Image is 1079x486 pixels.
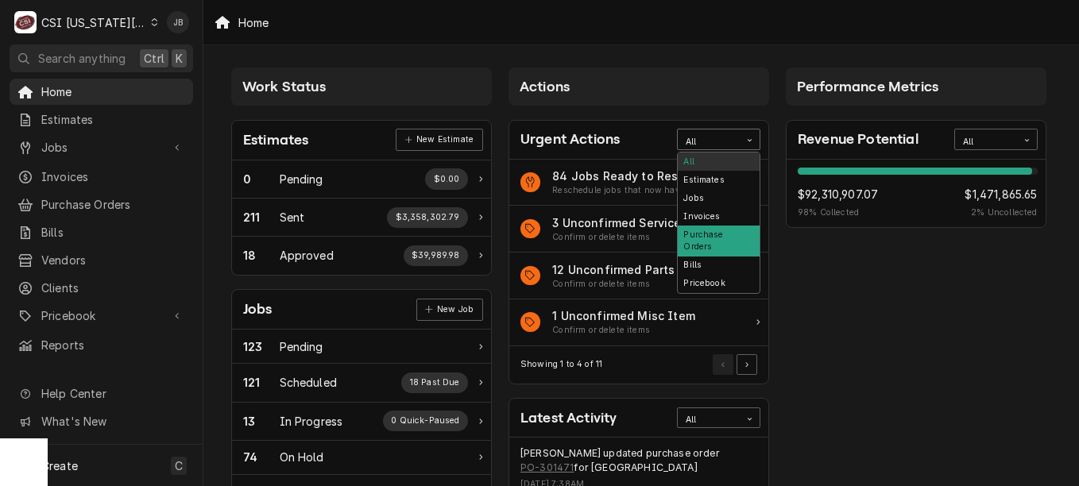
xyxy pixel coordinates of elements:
[175,457,183,474] span: C
[41,413,184,430] span: What's New
[10,44,193,72] button: Search anythingCtrlK
[678,207,760,226] div: Invoices
[677,407,760,428] div: Card Data Filter Control
[41,83,185,100] span: Home
[41,168,185,185] span: Invoices
[10,191,193,218] a: Purchase Orders
[509,160,768,206] div: Action Item
[552,278,675,291] div: Action Item Suggestion
[552,184,744,197] div: Action Item Suggestion
[242,79,326,94] span: Work Status
[41,196,185,213] span: Purchase Orders
[786,67,1046,106] div: Card Column Header
[552,231,688,244] div: Action Item Suggestion
[232,160,491,199] a: Work Status
[509,253,768,299] div: Action Item
[678,226,760,256] div: Purchase Orders
[10,247,193,273] a: Vendors
[144,50,164,67] span: Ctrl
[552,261,675,278] div: Action Item Title
[280,338,323,355] div: Work Status Title
[231,120,492,276] div: Card: Estimates
[965,206,1037,219] span: 2 % Uncollected
[686,414,732,426] div: All
[396,129,482,151] a: New Estimate
[677,129,760,149] div: Card Data Filter Control
[243,129,308,151] div: Card Title
[552,168,744,184] div: Action Item Title
[787,160,1046,228] div: Card Data
[520,79,570,94] span: Actions
[10,79,193,105] a: Home
[416,299,483,321] div: Card Link Button
[41,459,78,472] span: Create
[509,67,769,106] div: Card Column Header
[231,67,492,106] div: Card Column Header
[10,106,193,133] a: Estimates
[243,209,280,226] div: Work Status Count
[14,11,37,33] div: C
[243,413,280,430] div: Work Status Count
[798,206,878,219] span: 98 % Collected
[954,129,1038,149] div: Card Data Filter Control
[232,237,491,274] a: Work Status
[10,134,193,160] a: Go to Jobs
[509,346,768,384] div: Card Footer: Pagination
[41,14,146,31] div: CSI [US_STATE][GEOGRAPHIC_DATA].
[404,245,469,266] div: Work Status Supplemental Data
[509,121,768,160] div: Card Header
[552,214,688,231] div: Action Item Title
[280,374,337,391] div: Work Status Title
[520,446,757,476] div: Event String
[280,209,305,226] div: Work Status Title
[787,121,1046,160] div: Card Header
[41,111,185,128] span: Estimates
[509,399,768,438] div: Card Header
[509,299,768,346] a: Action Item
[41,280,185,296] span: Clients
[41,337,185,353] span: Reports
[713,354,733,375] button: Go to Previous Page
[509,120,769,384] div: Card: Urgent Actions
[552,324,695,337] div: Action Item Suggestion
[509,160,768,346] div: Card Data
[520,461,574,475] a: PO-301471
[10,380,193,407] a: Go to Help Center
[41,385,184,402] span: Help Center
[280,449,324,465] div: Work Status Title
[280,413,343,430] div: Work Status Title
[41,307,161,324] span: Pricebook
[232,403,491,441] a: Work Status
[678,171,760,189] div: Estimates
[678,256,760,275] div: Bills
[10,408,193,434] a: Go to What's New
[509,206,768,253] a: Action Item
[232,121,491,160] div: Card Header
[710,354,758,375] div: Pagination Controls
[786,120,1046,229] div: Card: Revenue Potential
[232,441,491,475] a: Work Status
[678,275,760,293] div: Pricebook
[10,303,193,329] a: Go to Pricebook
[243,247,280,264] div: Work Status Count
[243,171,280,187] div: Work Status Count
[167,11,189,33] div: JB
[243,374,280,391] div: Work Status Count
[678,189,760,207] div: Jobs
[41,224,185,241] span: Bills
[425,168,468,189] div: Work Status Supplemental Data
[232,199,491,237] div: Work Status
[798,186,878,202] span: $92,310,907.07
[243,299,273,320] div: Card Title
[167,11,189,33] div: Joshua Bennett's Avatar
[14,11,37,33] div: CSI Kansas City.'s Avatar
[280,171,323,187] div: Work Status Title
[232,364,491,402] a: Work Status
[10,275,193,301] a: Clients
[243,449,280,465] div: Work Status Count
